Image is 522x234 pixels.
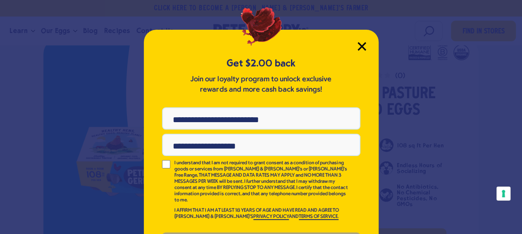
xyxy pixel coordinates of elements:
a: TERMS OF SERVICE. [299,214,338,220]
input: I understand that I am not required to grant consent as a condition of purchasing goods or servic... [162,160,170,168]
h5: Get $2.00 back [162,57,360,70]
a: PRIVACY POLICY [253,214,289,220]
button: Your consent preferences for tracking technologies [496,187,510,201]
p: I AFFIRM THAT I AM AT LEAST 18 YEARS OF AGE AND HAVE READ AND AGREE TO [PERSON_NAME] & [PERSON_NA... [174,208,349,220]
p: I understand that I am not required to grant consent as a condition of purchasing goods or servic... [174,160,349,203]
button: Close Modal [358,42,366,51]
p: Join our loyalty program to unlock exclusive rewards and more cash back savings! [189,74,334,95]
